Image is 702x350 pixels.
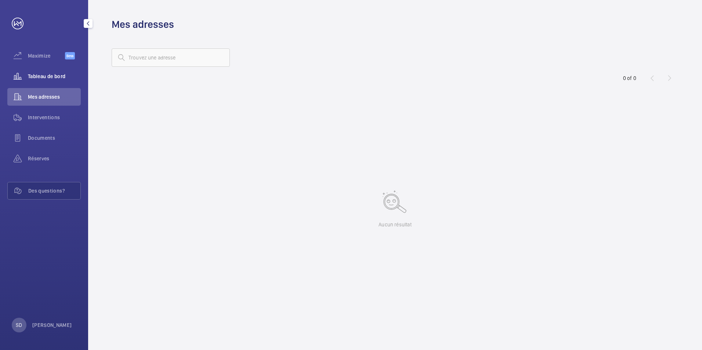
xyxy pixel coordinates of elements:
p: Aucun résultat [379,221,412,228]
span: Beta [65,52,75,59]
span: Réserves [28,155,81,162]
p: [PERSON_NAME] [32,321,72,329]
span: Tableau de bord [28,73,81,80]
h1: Mes adresses [112,18,174,31]
span: Mes adresses [28,93,81,101]
p: SD [16,321,22,329]
div: 0 of 0 [623,74,636,82]
span: Maximize [28,52,65,59]
span: Des questions? [28,187,80,194]
span: Documents [28,134,81,142]
span: Interventions [28,114,81,121]
input: Trouvez une adresse [112,48,230,67]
